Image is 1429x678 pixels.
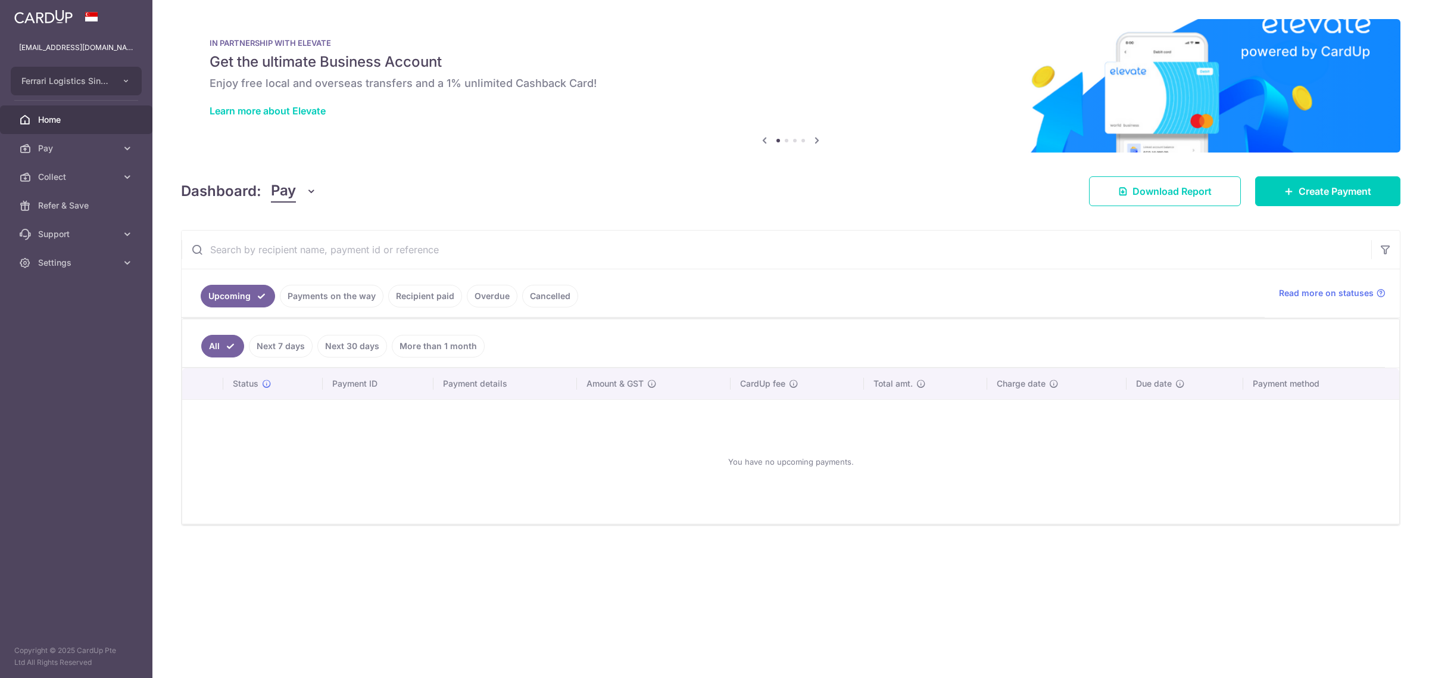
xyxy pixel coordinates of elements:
span: CardUp fee [740,378,785,390]
span: Due date [1136,378,1172,390]
span: Charge date [997,378,1046,390]
h4: Dashboard: [181,181,261,202]
th: Payment method [1243,368,1399,399]
div: You have no upcoming payments. [196,409,1385,514]
input: Search by recipient name, payment id or reference [182,231,1371,269]
a: All [201,335,244,357]
span: Amount & GST [586,378,644,390]
a: More than 1 month [392,335,485,357]
button: Ferrari Logistics Singapore Pte Ltd [11,67,142,95]
a: Upcoming [201,285,275,307]
th: Payment ID [323,368,433,399]
a: Read more on statuses [1279,287,1386,299]
span: Ferrari Logistics Singapore Pte Ltd [21,75,110,87]
h6: Enjoy free local and overseas transfers and a 1% unlimited Cashback Card! [210,76,1372,91]
img: CardUp [14,10,73,24]
h5: Get the ultimate Business Account [210,52,1372,71]
span: Refer & Save [38,200,117,212]
span: Create Payment [1299,184,1371,198]
span: Support [38,228,117,240]
span: Download Report [1132,184,1212,198]
img: Renovation banner [181,19,1400,153]
span: Collect [38,171,117,183]
a: Cancelled [522,285,578,307]
th: Payment details [433,368,577,399]
button: Pay [271,180,317,203]
a: Recipient paid [388,285,462,307]
span: Pay [38,142,117,154]
a: Payments on the way [280,285,383,307]
a: Create Payment [1255,176,1400,206]
span: Pay [271,180,296,203]
span: Read more on statuses [1279,287,1374,299]
a: Download Report [1089,176,1241,206]
a: Next 30 days [317,335,387,357]
span: Total amt. [873,378,913,390]
span: Status [233,378,258,390]
p: [EMAIL_ADDRESS][DOMAIN_NAME] [19,42,133,54]
a: Learn more about Elevate [210,105,326,117]
span: Settings [38,257,117,269]
span: Home [38,114,117,126]
a: Next 7 days [249,335,313,357]
p: IN PARTNERSHIP WITH ELEVATE [210,38,1372,48]
a: Overdue [467,285,517,307]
